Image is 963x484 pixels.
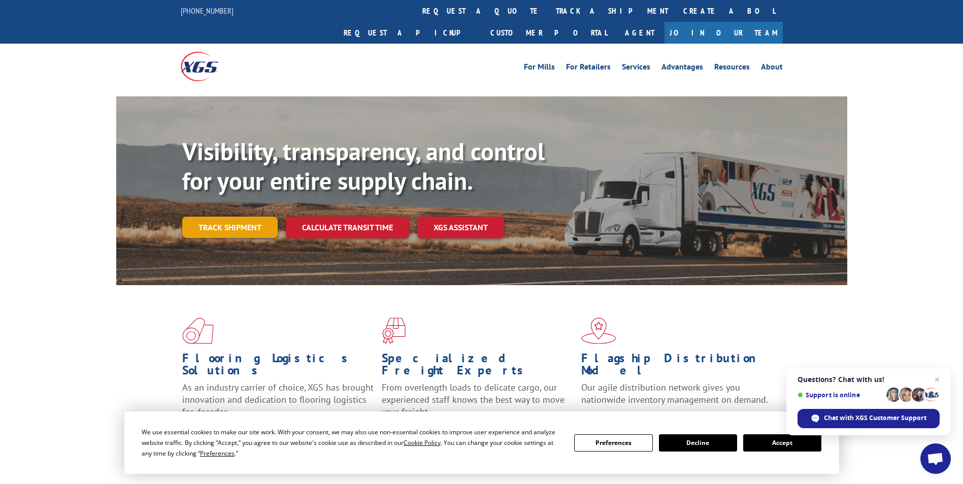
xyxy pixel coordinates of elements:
[200,449,235,458] span: Preferences
[931,373,943,386] span: Close chat
[798,375,940,384] span: Questions? Chat with us!
[182,135,545,196] b: Visibility, transparency, and control for your entire supply chain.
[404,438,441,447] span: Cookie Policy
[182,217,278,238] a: Track shipment
[622,63,650,74] a: Services
[581,352,773,382] h1: Flagship Distribution Model
[182,382,374,418] span: As an industry carrier of choice, XGS has brought innovation and dedication to flooring logistics...
[286,217,409,238] a: Calculate transit time
[382,318,406,344] img: xgs-icon-focused-on-flooring-red
[714,63,750,74] a: Resources
[581,382,768,405] span: Our agile distribution network gives you nationwide inventory management on demand.
[566,63,611,74] a: For Retailers
[142,427,562,459] div: We use essential cookies to make our site work. With your consent, we may also use non-essential ...
[182,318,214,344] img: xgs-icon-total-supply-chain-intelligence-red
[761,63,783,74] a: About
[798,391,883,399] span: Support is online
[798,409,940,428] div: Chat with XGS Customer Support
[382,352,574,382] h1: Specialized Freight Experts
[615,22,665,44] a: Agent
[524,63,555,74] a: For Mills
[382,382,574,427] p: From overlength loads to delicate cargo, our experienced staff knows the best way to move your fr...
[182,352,374,382] h1: Flooring Logistics Solutions
[124,411,839,474] div: Cookie Consent Prompt
[661,63,703,74] a: Advantages
[581,318,616,344] img: xgs-icon-flagship-distribution-model-red
[181,6,234,16] a: [PHONE_NUMBER]
[743,434,821,452] button: Accept
[483,22,615,44] a: Customer Portal
[336,22,483,44] a: Request a pickup
[574,434,652,452] button: Preferences
[824,413,926,423] span: Chat with XGS Customer Support
[665,22,783,44] a: Join Our Team
[920,443,951,474] div: Open chat
[659,434,737,452] button: Decline
[417,217,504,238] a: XGS ASSISTANT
